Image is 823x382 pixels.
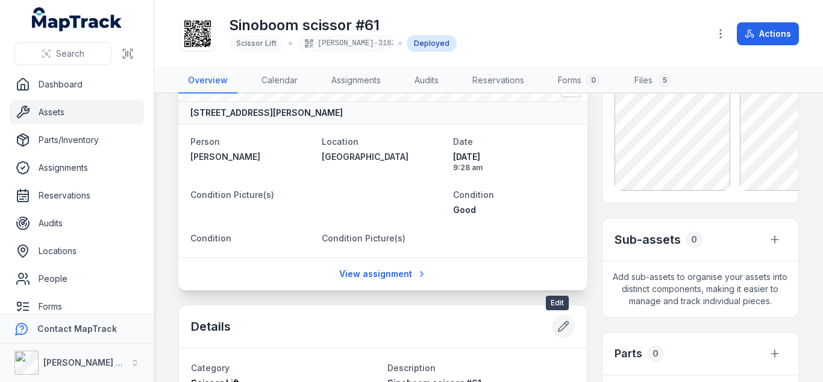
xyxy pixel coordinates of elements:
[191,363,230,373] span: Category
[10,156,144,180] a: Assignments
[615,345,642,362] h3: Parts
[602,261,798,317] span: Add sub-assets to organise your assets into distinct components, making it easier to manage and t...
[737,22,799,45] button: Actions
[453,205,476,215] span: Good
[453,151,575,163] span: [DATE]
[190,151,312,163] a: [PERSON_NAME]
[190,233,231,243] span: Condition
[453,189,494,200] span: Condition
[331,263,434,285] a: View assignment
[322,151,408,162] span: [GEOGRAPHIC_DATA]
[546,296,569,310] span: Edit
[10,267,144,291] a: People
[32,7,122,31] a: MapTrack
[322,136,358,147] span: Location
[615,231,681,248] h2: Sub-assets
[236,39,277,48] span: Scissor Lift
[14,42,111,65] button: Search
[10,72,144,97] a: Dashboard
[178,68,237,94] a: Overview
[453,163,575,173] span: 9:28 am
[647,345,664,362] div: 0
[322,233,405,243] span: Condition Picture(s)
[322,151,443,163] a: [GEOGRAPHIC_DATA]
[10,128,144,152] a: Parts/Inventory
[229,16,457,35] h1: Sinoboom scissor #61
[10,239,144,263] a: Locations
[463,68,534,94] a: Reservations
[453,151,575,173] time: 23/08/2025, 9:28:38 am
[387,363,436,373] span: Description
[252,68,307,94] a: Calendar
[56,48,84,60] span: Search
[548,68,610,94] a: Forms0
[10,294,144,319] a: Forms
[405,68,448,94] a: Audits
[407,35,457,52] div: Deployed
[322,68,390,94] a: Assignments
[10,183,144,208] a: Reservations
[191,318,231,335] h2: Details
[657,73,672,88] div: 5
[10,100,144,124] a: Assets
[43,357,127,368] strong: [PERSON_NAME] Air
[190,189,274,200] span: Condition Picture(s)
[190,136,220,147] span: Person
[453,136,473,147] span: Date
[10,211,144,235] a: Audits
[686,231,703,248] div: 0
[297,35,393,52] div: [PERSON_NAME]-3183
[625,68,681,94] a: Files5
[190,107,343,119] strong: [STREET_ADDRESS][PERSON_NAME]
[586,73,601,88] div: 0
[37,323,117,334] strong: Contact MapTrack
